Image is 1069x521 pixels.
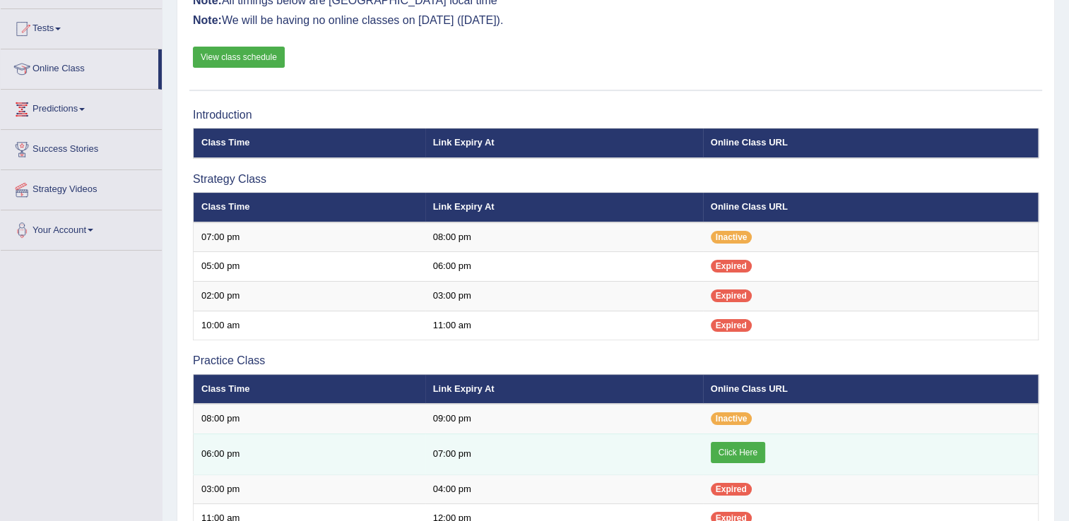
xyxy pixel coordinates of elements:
td: 10:00 am [194,311,425,340]
td: 07:00 pm [425,433,703,474]
td: 04:00 pm [425,474,703,504]
span: Inactive [711,412,752,425]
th: Link Expiry At [425,128,703,158]
a: View class schedule [193,47,285,68]
span: Expired [711,260,752,273]
a: Strategy Videos [1,170,162,205]
td: 08:00 pm [425,222,703,252]
a: Success Stories [1,130,162,165]
h3: Practice Class [193,354,1039,367]
h3: We will be having no online classes on [DATE] ([DATE]). [193,14,1039,27]
td: 06:00 pm [194,433,425,474]
h3: Strategy Class [193,173,1039,186]
th: Online Class URL [703,193,1039,222]
td: 03:00 pm [425,281,703,311]
span: Inactive [711,231,752,244]
a: Your Account [1,210,162,246]
td: 09:00 pm [425,404,703,433]
th: Online Class URL [703,374,1039,404]
span: Expired [711,289,752,302]
b: Note: [193,14,222,26]
td: 02:00 pm [194,281,425,311]
th: Link Expiry At [425,193,703,222]
td: 06:00 pm [425,252,703,282]
th: Online Class URL [703,128,1039,158]
a: Tests [1,9,162,44]
h3: Introduction [193,109,1039,121]
td: 08:00 pm [194,404,425,433]
span: Expired [711,483,752,496]
td: 05:00 pm [194,252,425,282]
a: Predictions [1,90,162,125]
th: Class Time [194,128,425,158]
span: Expired [711,319,752,332]
a: Click Here [711,442,765,463]
td: 07:00 pm [194,222,425,252]
th: Link Expiry At [425,374,703,404]
th: Class Time [194,193,425,222]
td: 11:00 am [425,311,703,340]
th: Class Time [194,374,425,404]
td: 03:00 pm [194,474,425,504]
a: Online Class [1,49,158,85]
